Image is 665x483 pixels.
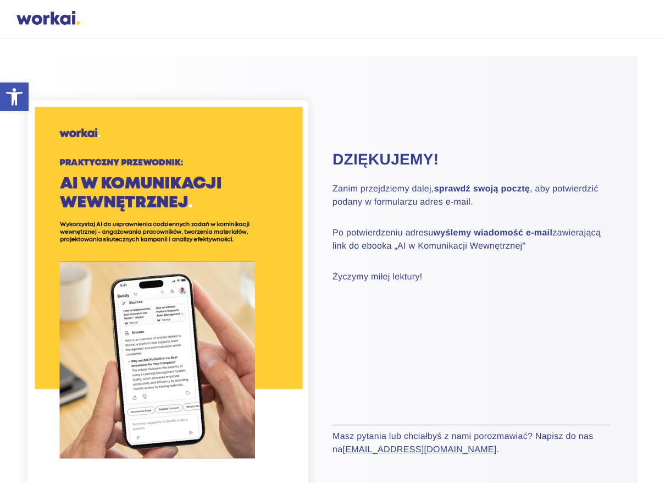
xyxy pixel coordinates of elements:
p: Po potwierdzeniu adresu zawierającą link do ebooka „AI w Komunikacji Wewnętrznej” [332,227,610,253]
strong: wyślemy wiadomość e-mail [433,228,552,238]
p: Zanim przejdziemy dalej, , aby potwierdzić podany w formularzu adres e-mail. [332,183,610,209]
p: Masz pytania lub chciałbyś z nami porozmawiać? Napisz do nas na . [332,430,610,457]
a: [EMAIL_ADDRESS][DOMAIN_NAME] [342,445,496,454]
p: Życzymy miłej lektury! [332,271,610,284]
h2: Dziękujemy! [332,149,610,170]
strong: sprawdź swoją pocztę [434,184,530,194]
